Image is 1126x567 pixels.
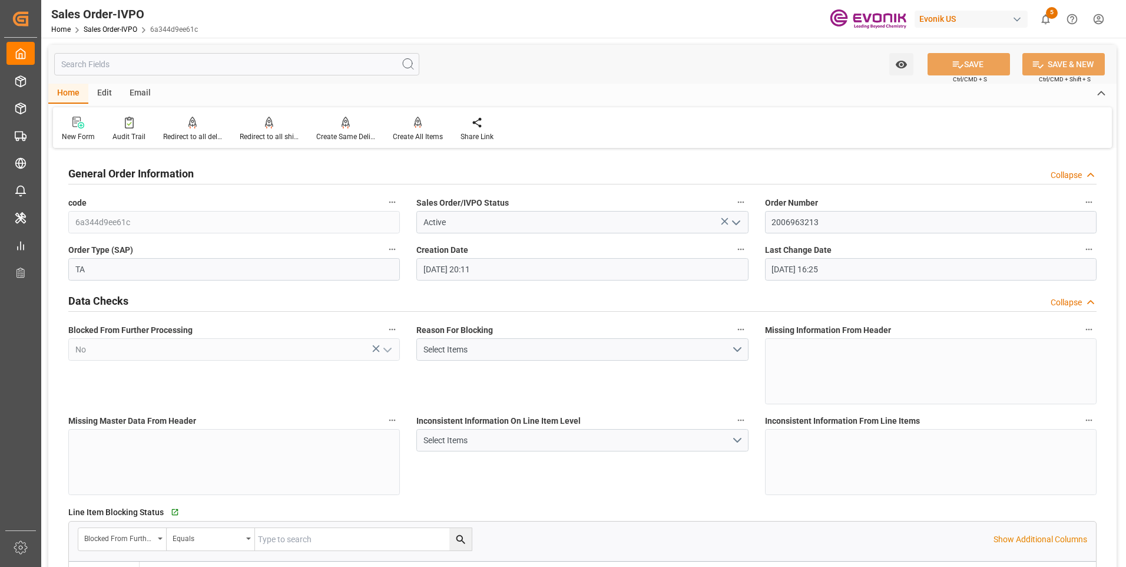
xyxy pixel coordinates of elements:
[68,324,193,337] span: Blocked From Further Processing
[68,166,194,182] h2: General Order Information
[385,413,400,428] button: Missing Master Data From Header
[1081,195,1097,210] button: Order Number
[51,5,198,23] div: Sales Order-IVPO
[889,53,913,75] button: open menu
[416,244,468,256] span: Creation Date
[416,197,509,209] span: Sales Order/IVPO Status
[68,244,133,256] span: Order Type (SAP)
[88,84,121,104] div: Edit
[733,242,749,257] button: Creation Date
[385,322,400,337] button: Blocked From Further Processing
[393,131,443,142] div: Create All Items
[255,528,472,550] input: Type to search
[416,258,748,281] input: MM-DD-YYYY HH:MM
[765,324,891,337] span: Missing Information From Header
[416,429,748,451] button: open menu
[1032,6,1059,32] button: show 5 new notifications
[416,415,581,427] span: Inconsistent Information On Line Item Level
[1051,169,1082,182] div: Collapse
[378,341,396,359] button: open menu
[765,244,832,256] span: Last Change Date
[385,242,400,257] button: Order Type (SAP)
[1059,6,1085,32] button: Help Center
[316,131,375,142] div: Create Same Delivery Date
[1039,75,1091,84] span: Ctrl/CMD + Shift + S
[953,75,987,84] span: Ctrl/CMD + S
[461,131,494,142] div: Share Link
[385,195,400,210] button: code
[1051,296,1082,309] div: Collapse
[993,533,1087,546] p: Show Additional Columns
[54,53,419,75] input: Search Fields
[51,25,71,34] a: Home
[765,258,1097,281] input: MM-DD-YYYY HH:MM
[765,197,818,209] span: Order Number
[1081,242,1097,257] button: Last Change Date
[1081,322,1097,337] button: Missing Information From Header
[416,338,748,361] button: open menu
[733,195,749,210] button: Sales Order/IVPO Status
[449,528,472,550] button: search button
[68,293,128,309] h2: Data Checks
[167,528,255,550] button: open menu
[928,53,1010,75] button: SAVE
[915,8,1032,30] button: Evonik US
[1022,53,1105,75] button: SAVE & NEW
[1046,7,1058,19] span: 5
[78,528,167,550] button: open menu
[765,415,920,427] span: Inconsistent Information From Line Items
[68,415,196,427] span: Missing Master Data From Header
[173,530,242,544] div: Equals
[48,84,88,104] div: Home
[84,25,137,34] a: Sales Order-IVPO
[84,530,154,544] div: Blocked From Further Processing
[423,434,731,447] div: Select Items
[112,131,145,142] div: Audit Trail
[163,131,222,142] div: Redirect to all deliveries
[915,11,1028,28] div: Evonik US
[1081,413,1097,428] button: Inconsistent Information From Line Items
[68,506,164,519] span: Line Item Blocking Status
[733,413,749,428] button: Inconsistent Information On Line Item Level
[830,9,906,29] img: Evonik-brand-mark-Deep-Purple-RGB.jpeg_1700498283.jpeg
[423,344,731,356] div: Select Items
[416,324,493,337] span: Reason For Blocking
[726,213,744,232] button: open menu
[240,131,299,142] div: Redirect to all shipments
[62,131,95,142] div: New Form
[121,84,160,104] div: Email
[68,197,87,209] span: code
[733,322,749,337] button: Reason For Blocking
